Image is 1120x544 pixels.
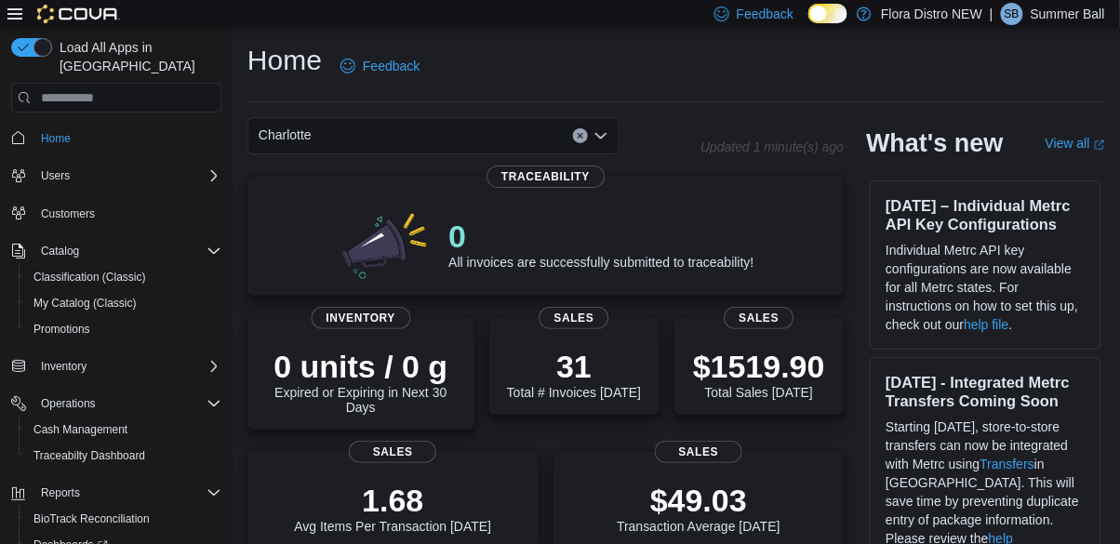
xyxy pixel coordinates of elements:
span: Home [33,126,221,149]
p: 1.68 [294,482,491,519]
span: Classification (Classic) [26,266,221,288]
span: Catalog [41,244,79,259]
div: Total Sales [DATE] [693,348,825,400]
span: Sales [540,307,609,329]
span: Sales [655,441,742,463]
span: My Catalog (Classic) [26,292,221,314]
button: Reports [4,480,229,506]
p: Individual Metrc API key configurations are now available for all Metrc states. For instructions ... [886,241,1086,334]
span: Traceability [487,166,605,188]
span: Dark Mode [808,23,809,24]
div: Avg Items Per Transaction [DATE] [294,482,491,534]
a: My Catalog (Classic) [26,292,144,314]
img: Cova [37,5,120,23]
span: Feedback [737,5,793,23]
span: Inventory [33,355,221,378]
p: 0 [448,218,753,255]
button: Cash Management [19,417,229,443]
button: BioTrack Reconciliation [19,506,229,532]
span: Home [41,131,71,146]
img: 0 [338,206,434,281]
button: Catalog [4,238,229,264]
a: View allExternal link [1046,136,1105,151]
button: Users [33,165,77,187]
a: BioTrack Reconciliation [26,508,157,530]
button: Inventory [4,353,229,379]
span: Cash Management [33,422,127,437]
div: Transaction Average [DATE] [617,482,780,534]
button: Classification (Classic) [19,264,229,290]
span: Users [41,168,70,183]
h2: What's new [866,128,1003,158]
p: $49.03 [617,482,780,519]
a: Classification (Classic) [26,266,153,288]
div: Summer Ball [1001,3,1023,25]
div: All invoices are successfully submitted to traceability! [448,218,753,270]
button: Inventory [33,355,94,378]
span: BioTrack Reconciliation [26,508,221,530]
div: Expired or Expiring in Next 30 Days [262,348,460,415]
span: Sales [725,307,794,329]
h1: Home [247,42,322,79]
span: Operations [41,396,96,411]
span: Inventory [41,359,87,374]
button: Home [4,124,229,151]
button: Operations [33,392,103,415]
p: 31 [507,348,641,385]
button: Catalog [33,240,87,262]
span: Promotions [26,318,221,340]
span: Inventory [312,307,411,329]
p: Flora Distro NEW [881,3,982,25]
input: Dark Mode [808,4,847,23]
span: Users [33,165,221,187]
span: Classification (Classic) [33,270,146,285]
a: help file [964,317,1008,332]
span: Traceabilty Dashboard [26,444,221,467]
span: My Catalog (Classic) [33,296,137,311]
span: Charlotte [259,124,312,146]
span: Sales [349,441,436,463]
a: Feedback [333,47,427,85]
span: SB [1005,3,1020,25]
p: | [990,3,993,25]
button: My Catalog (Classic) [19,290,229,316]
p: Summer Ball [1031,3,1105,25]
a: Traceabilty Dashboard [26,444,153,467]
a: Customers [33,203,102,225]
button: Promotions [19,316,229,342]
span: Reports [33,482,221,504]
a: Cash Management [26,418,135,441]
span: Customers [41,206,95,221]
span: Promotions [33,322,90,337]
span: Cash Management [26,418,221,441]
button: Operations [4,391,229,417]
p: 0 units / 0 g [262,348,460,385]
svg: External link [1094,139,1105,151]
button: Open list of options [593,128,608,143]
a: Promotions [26,318,98,340]
span: Load All Apps in [GEOGRAPHIC_DATA] [52,38,221,75]
a: Home [33,127,78,150]
span: Feedback [363,57,420,75]
button: Traceabilty Dashboard [19,443,229,469]
h3: [DATE] - Integrated Metrc Transfers Coming Soon [886,373,1086,410]
button: Reports [33,482,87,504]
div: Total # Invoices [DATE] [507,348,641,400]
a: Transfers [980,457,1035,471]
p: $1519.90 [693,348,825,385]
span: Operations [33,392,221,415]
span: Reports [41,485,80,500]
span: Traceabilty Dashboard [33,448,145,463]
span: BioTrack Reconciliation [33,511,150,526]
h3: [DATE] – Individual Metrc API Key Configurations [886,196,1086,233]
button: Users [4,163,229,189]
button: Clear input [573,128,588,143]
button: Customers [4,200,229,227]
span: Customers [33,202,221,225]
p: Updated 1 minute(s) ago [700,139,844,154]
span: Catalog [33,240,221,262]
